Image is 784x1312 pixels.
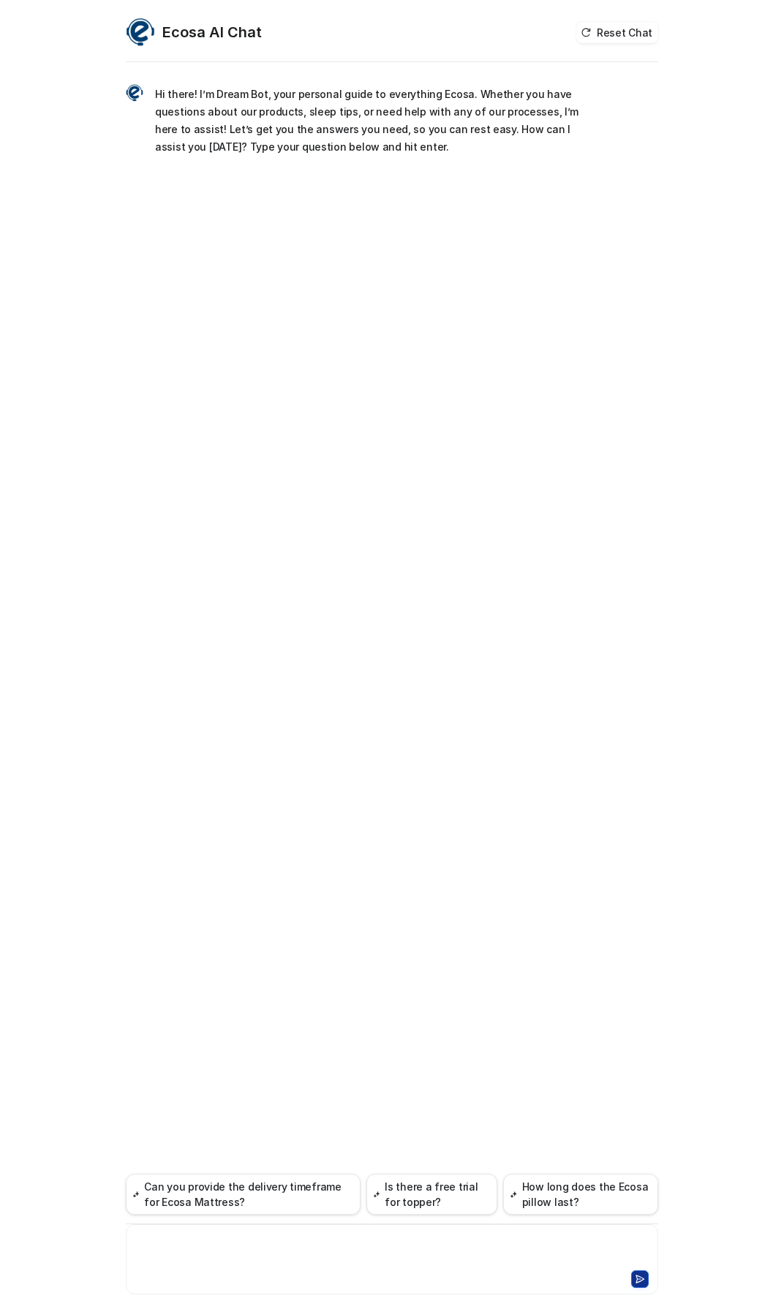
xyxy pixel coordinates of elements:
p: Hi there! I’m Dream Bot, your personal guide to everything Ecosa. Whether you have questions abou... [155,86,583,156]
button: How long does the Ecosa pillow last? [503,1174,658,1215]
button: Reset Chat [576,22,658,43]
button: Can you provide the delivery timeframe for Ecosa Mattress? [126,1174,361,1215]
button: Is there a free trial for topper? [366,1174,497,1215]
img: Widget [126,84,143,102]
h2: Ecosa AI Chat [162,22,262,42]
img: Widget [126,18,155,47]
